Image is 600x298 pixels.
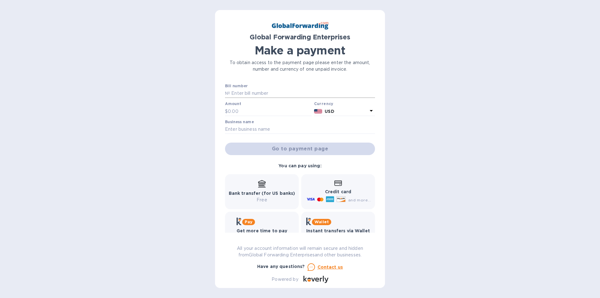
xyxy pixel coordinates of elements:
[325,109,334,114] b: USD
[229,191,295,196] b: Bank transfer (for US banks)
[225,90,230,97] p: №
[250,33,350,41] b: Global Forwarding Enterprises
[237,228,287,233] b: Get more time to pay
[272,276,298,283] p: Powered by
[348,198,371,202] span: and more...
[230,89,375,98] input: Enter bill number
[225,59,375,73] p: To obtain access to the payment page please enter the amount, number and currency of one unpaid i...
[225,120,254,124] label: Business name
[229,197,295,203] p: Free
[317,265,343,270] u: Contact us
[225,108,228,115] p: $
[278,163,321,168] b: You can pay using:
[325,189,351,194] b: Credit card
[314,220,329,224] b: Wallet
[314,109,322,114] img: USD
[225,102,241,106] label: Amount
[257,264,305,269] b: Have any questions?
[245,220,252,224] b: Pay
[225,245,375,258] p: All your account information will remain secure and hidden from Global Forwarding Enterprises and...
[225,125,375,134] input: Enter business name
[228,107,312,116] input: 0.00
[314,101,333,106] b: Currency
[306,228,370,233] b: Instant transfers via Wallet
[225,44,375,57] h1: Make a payment
[225,84,247,88] label: Bill number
